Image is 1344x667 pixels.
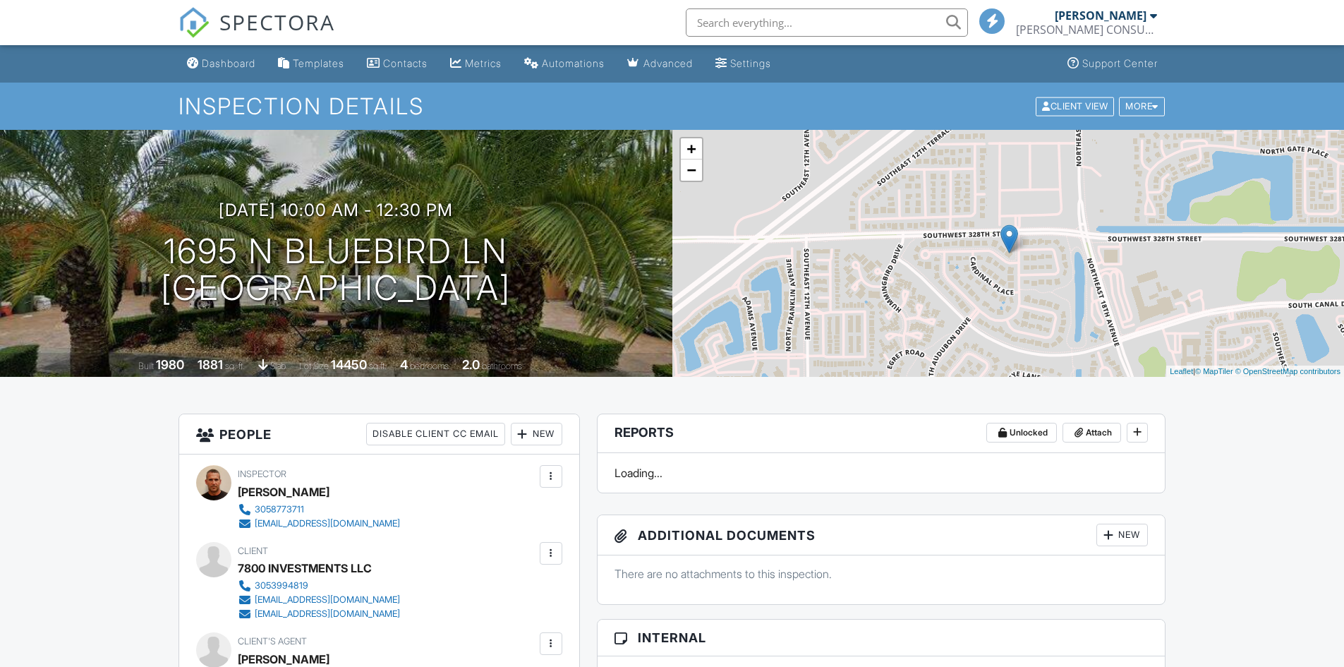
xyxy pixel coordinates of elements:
a: SPECTORA [178,19,335,49]
div: 4 [400,357,408,372]
div: Metrics [465,57,502,69]
div: 14450 [331,357,367,372]
div: [EMAIL_ADDRESS][DOMAIN_NAME] [255,518,400,529]
a: Metrics [444,51,507,77]
span: Client's Agent [238,636,307,647]
span: Built [138,361,154,371]
div: New [1096,524,1148,546]
a: Zoom out [681,160,702,181]
a: © MapTiler [1195,367,1233,375]
div: BENOLIEL CONSULTING & SOLUTIONS LLC [1016,23,1157,37]
div: [PERSON_NAME] [1055,8,1146,23]
div: Templates [293,57,344,69]
div: Advanced [643,57,693,69]
div: More [1119,97,1165,116]
div: 3058773711 [255,504,304,515]
span: Inspector [238,469,286,479]
div: New [511,423,562,445]
div: [EMAIL_ADDRESS][DOMAIN_NAME] [255,608,400,620]
div: Client View [1036,97,1114,116]
a: Automations (Basic) [519,51,610,77]
span: Lot Size [299,361,329,371]
span: bathrooms [482,361,522,371]
div: Support Center [1082,57,1158,69]
input: Search everything... [686,8,968,37]
a: Dashboard [181,51,261,77]
h3: Additional Documents [598,515,1166,555]
a: [EMAIL_ADDRESS][DOMAIN_NAME] [238,517,400,531]
a: [EMAIL_ADDRESS][DOMAIN_NAME] [238,593,400,607]
img: The Best Home Inspection Software - Spectora [178,7,210,38]
h1: 1695 N Bluebird Ln [GEOGRAPHIC_DATA] [161,233,511,308]
div: [EMAIL_ADDRESS][DOMAIN_NAME] [255,594,400,606]
a: [EMAIL_ADDRESS][DOMAIN_NAME] [238,607,400,621]
span: Client [238,546,268,556]
div: [PERSON_NAME] [238,481,329,503]
div: 2.0 [462,357,480,372]
div: 3053994819 [255,580,308,591]
a: 3053994819 [238,579,400,593]
a: Leaflet [1170,367,1193,375]
div: 1980 [156,357,184,372]
a: Contacts [361,51,433,77]
div: Dashboard [202,57,255,69]
div: 1881 [198,357,223,372]
div: Disable Client CC Email [366,423,505,445]
div: Contacts [383,57,428,69]
h3: Internal [598,620,1166,656]
div: 7800 INVESTMENTS LLC [238,558,372,579]
h3: [DATE] 10:00 am - 12:30 pm [219,200,453,220]
a: Settings [710,51,777,77]
div: Automations [542,57,605,69]
h3: People [179,414,579,455]
a: Support Center [1062,51,1163,77]
h1: Inspection Details [178,94,1166,119]
span: sq.ft. [369,361,387,371]
a: Advanced [622,51,698,77]
span: SPECTORA [219,7,335,37]
span: sq. ft. [225,361,245,371]
span: bedrooms [410,361,449,371]
a: Zoom in [681,138,702,160]
a: 3058773711 [238,503,400,517]
div: | [1166,366,1344,378]
div: Settings [730,57,771,69]
a: © OpenStreetMap contributors [1235,367,1340,375]
span: slab [270,361,286,371]
a: Client View [1034,100,1118,111]
a: Templates [272,51,350,77]
p: There are no attachments to this inspection. [615,566,1149,582]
